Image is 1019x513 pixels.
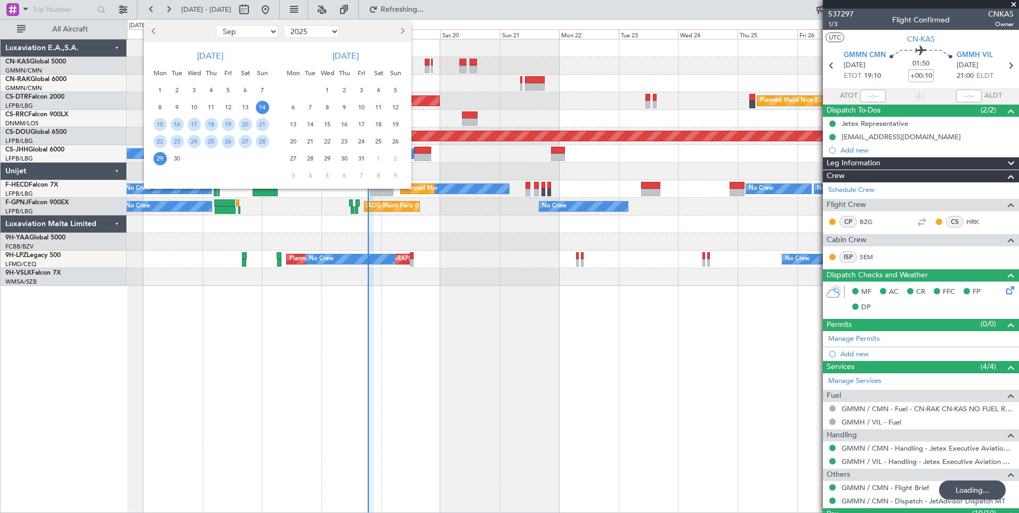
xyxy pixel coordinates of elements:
span: 9 [338,101,351,114]
div: 11-10-2025 [370,99,387,116]
div: 10-9-2025 [185,99,203,116]
div: Fri [220,65,237,82]
span: 8 [372,169,385,182]
span: 8 [321,101,334,114]
span: 30 [338,152,351,165]
span: 14 [256,101,269,114]
div: 25-9-2025 [203,133,220,150]
div: 2-11-2025 [387,150,404,167]
div: 26-9-2025 [220,133,237,150]
div: 4-10-2025 [370,82,387,99]
span: 9 [389,169,402,182]
div: 6-9-2025 [237,82,254,99]
span: 1 [153,84,167,97]
div: 8-10-2025 [319,99,336,116]
span: 5 [389,84,402,97]
span: 7 [256,84,269,97]
span: 17 [355,118,368,131]
div: 28-9-2025 [254,133,271,150]
span: 26 [222,135,235,148]
span: 12 [389,101,402,114]
div: 22-10-2025 [319,133,336,150]
div: 29-10-2025 [319,150,336,167]
div: 4-9-2025 [203,82,220,99]
span: 15 [153,118,167,131]
div: 9-9-2025 [168,99,185,116]
div: 13-10-2025 [285,116,302,133]
div: Sat [237,65,254,82]
div: 13-9-2025 [237,99,254,116]
span: 6 [287,101,300,114]
div: 23-9-2025 [168,133,185,150]
div: 3-9-2025 [185,82,203,99]
div: 21-9-2025 [254,116,271,133]
div: Thu [203,65,220,82]
span: 2 [338,84,351,97]
div: 17-9-2025 [185,116,203,133]
span: 27 [239,135,252,148]
span: 18 [205,118,218,131]
div: 3-10-2025 [353,82,370,99]
div: 2-10-2025 [336,82,353,99]
span: 24 [355,135,368,148]
div: 6-10-2025 [285,99,302,116]
div: Thu [336,65,353,82]
div: 5-11-2025 [319,167,336,184]
div: 10-10-2025 [353,99,370,116]
span: 20 [287,135,300,148]
span: 1 [321,84,334,97]
span: 1 [372,152,385,165]
span: 21 [256,118,269,131]
span: 12 [222,101,235,114]
div: 15-9-2025 [151,116,168,133]
span: 22 [153,135,167,148]
span: 18 [372,118,385,131]
span: 4 [205,84,218,97]
div: Tue [168,65,185,82]
span: 4 [372,84,385,97]
span: 11 [205,101,218,114]
div: 12-9-2025 [220,99,237,116]
span: 10 [355,101,368,114]
span: 29 [321,152,334,165]
div: 9-10-2025 [336,99,353,116]
span: 25 [372,135,385,148]
div: Tue [302,65,319,82]
div: Sat [370,65,387,82]
span: 26 [389,135,402,148]
div: Fri [353,65,370,82]
div: 8-11-2025 [370,167,387,184]
div: 7-10-2025 [302,99,319,116]
div: 21-10-2025 [302,133,319,150]
div: 19-9-2025 [220,116,237,133]
div: 18-9-2025 [203,116,220,133]
div: 27-9-2025 [237,133,254,150]
span: 22 [321,135,334,148]
span: 31 [355,152,368,165]
span: 30 [171,152,184,165]
div: 7-11-2025 [353,167,370,184]
div: 9-11-2025 [387,167,404,184]
span: 19 [222,118,235,131]
span: 23 [171,135,184,148]
div: 12-10-2025 [387,99,404,116]
span: 5 [321,169,334,182]
div: 14-10-2025 [302,116,319,133]
span: 2 [171,84,184,97]
span: 3 [188,84,201,97]
div: 27-10-2025 [285,150,302,167]
div: 11-9-2025 [203,99,220,116]
div: 23-10-2025 [336,133,353,150]
span: 3 [355,84,368,97]
div: 24-9-2025 [185,133,203,150]
span: 6 [338,169,351,182]
div: 1-10-2025 [319,82,336,99]
span: 16 [338,118,351,131]
span: 29 [153,152,167,165]
div: 6-11-2025 [336,167,353,184]
span: 28 [256,135,269,148]
div: 5-10-2025 [387,82,404,99]
div: 29-9-2025 [151,150,168,167]
div: 2-9-2025 [168,82,185,99]
div: 3-11-2025 [285,167,302,184]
